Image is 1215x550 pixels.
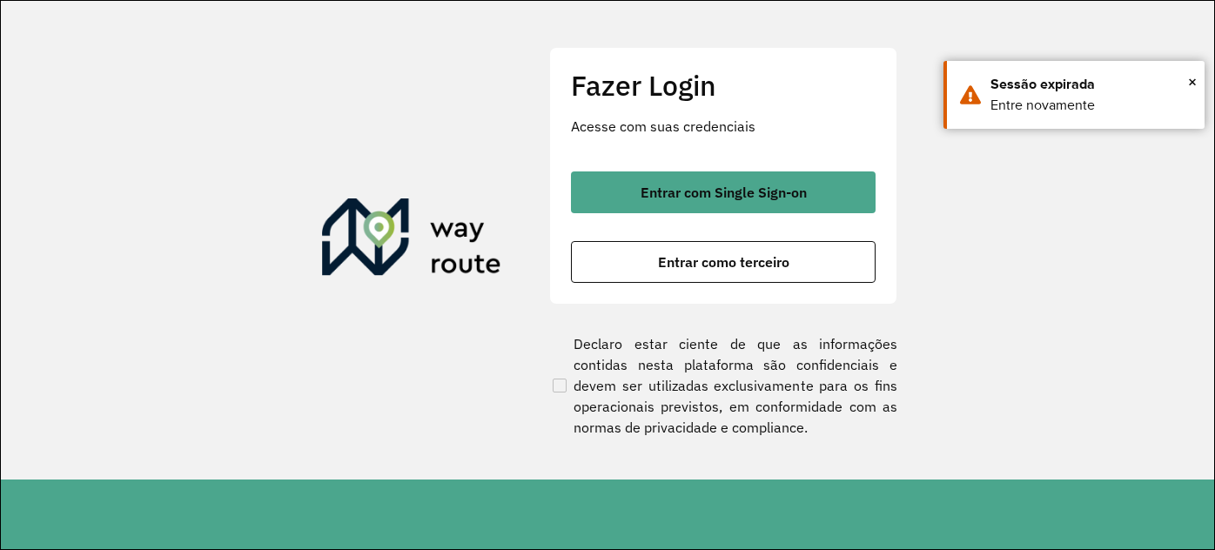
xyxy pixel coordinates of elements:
[571,171,876,213] button: button
[990,95,1192,116] div: Entre novamente
[571,241,876,283] button: button
[990,74,1192,95] div: Sessão expirada
[1188,69,1197,95] button: Close
[641,185,807,199] span: Entrar com Single Sign-on
[571,116,876,137] p: Acesse com suas credenciais
[322,198,501,282] img: Roteirizador AmbevTech
[1188,69,1197,95] span: ×
[571,69,876,102] h2: Fazer Login
[549,333,897,438] label: Declaro estar ciente de que as informações contidas nesta plataforma são confidenciais e devem se...
[658,255,789,269] span: Entrar como terceiro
